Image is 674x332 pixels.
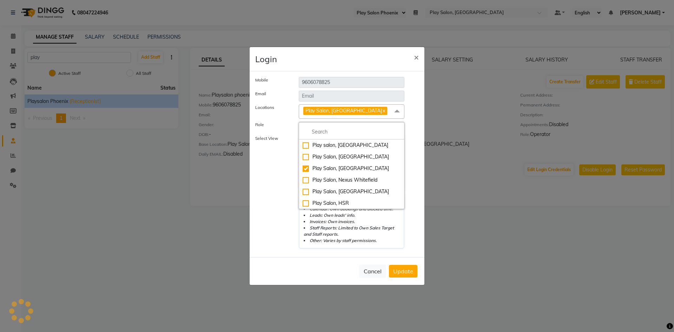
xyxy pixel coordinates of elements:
li: Invoices: Own invoices. [304,219,399,225]
button: Close [408,47,424,67]
span: Play Salon, [GEOGRAPHIC_DATA] [305,108,382,114]
span: Update [393,268,413,275]
li: Staff Reports: Limited to Own Sales Target and Staff reports. [304,225,399,237]
label: Email [250,91,293,99]
label: Mobile [250,77,293,85]
button: Cancel [359,265,386,278]
li: Leads: Own leads' info. [304,212,399,219]
button: Update [389,265,417,278]
div: Play Salon, [GEOGRAPHIC_DATA] [303,153,401,161]
span: × [414,52,419,62]
label: Locations [250,104,293,116]
div: Play Salon, HSR [303,200,401,207]
input: multiselect-search [303,128,401,136]
li: Other: Varies by staff permissions. [304,237,399,244]
div: Play Salon, [GEOGRAPHIC_DATA] [303,188,401,195]
label: Role [250,122,293,130]
label: Select View [250,135,293,249]
a: x [382,108,385,114]
h4: Login [255,53,277,65]
input: Mobile [299,77,404,88]
input: Email [299,91,404,102]
div: Play Salon, [GEOGRAPHIC_DATA] [303,165,401,172]
div: Play Salon, Nexus Whitefield [303,176,401,184]
li: Calendar: Own bookings and blocked time. [304,206,399,212]
div: Play salon, [GEOGRAPHIC_DATA] [303,142,401,149]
